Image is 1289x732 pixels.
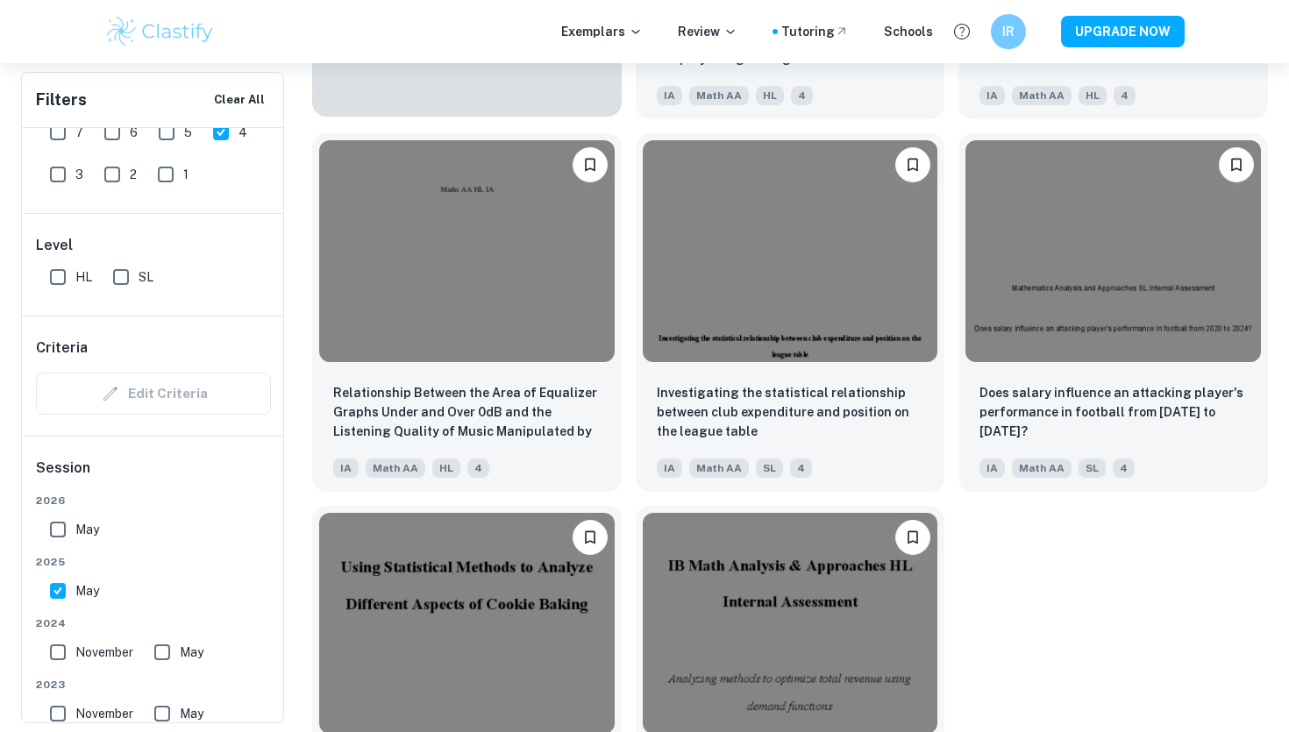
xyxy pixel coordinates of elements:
[36,458,271,493] h6: Session
[657,86,682,105] span: IA
[180,704,203,723] span: May
[184,123,192,142] span: 5
[239,123,247,142] span: 4
[573,147,608,182] button: Bookmark
[180,643,203,662] span: May
[75,123,83,142] span: 7
[467,458,489,478] span: 4
[958,133,1268,491] a: BookmarkDoes salary influence an attacking player's performance in football from 2020 to 2024?IAM...
[210,87,269,113] button: Clear All
[965,140,1261,361] img: Math AA IA example thumbnail: Does salary influence an attacking playe
[75,704,133,723] span: November
[1061,16,1185,47] button: UPGRADE NOW
[366,458,425,478] span: Math AA
[756,458,783,478] span: SL
[75,643,133,662] span: November
[678,22,737,41] p: Review
[1079,86,1107,105] span: HL
[781,22,849,41] a: Tutoring
[130,123,138,142] span: 6
[36,554,271,570] span: 2025
[657,458,682,478] span: IA
[689,86,749,105] span: Math AA
[991,14,1026,49] button: IR
[643,140,938,361] img: Math AA IA example thumbnail: Investigating the statistical relationsh
[312,133,622,491] a: BookmarkRelationship Between the Area of Equalizer Graphs Under and Over 0dB and the Listening Qu...
[1113,458,1135,478] span: 4
[1012,458,1072,478] span: Math AA
[130,165,137,184] span: 2
[183,165,189,184] span: 1
[319,140,615,361] img: Math AA IA example thumbnail: Relationship Between the Area of Equaliz
[1079,458,1106,478] span: SL
[1012,86,1072,105] span: Math AA
[895,520,930,555] button: Bookmark
[36,493,271,508] span: 2026
[75,165,83,184] span: 3
[36,88,87,112] h6: Filters
[36,677,271,693] span: 2023
[999,22,1019,41] h6: IR
[791,86,813,105] span: 4
[75,520,99,539] span: May
[333,383,601,443] p: Relationship Between the Area of Equalizer Graphs Under and Over 0dB and the Listening Quality of...
[1114,86,1136,105] span: 4
[979,458,1005,478] span: IA
[756,86,784,105] span: HL
[104,14,216,49] img: Clastify logo
[947,17,977,46] button: Help and Feedback
[139,267,153,287] span: SL
[895,147,930,182] button: Bookmark
[790,458,812,478] span: 4
[36,615,271,631] span: 2024
[36,373,271,415] div: Criteria filters are unavailable when searching by topic
[657,383,924,441] p: Investigating the statistical relationship between club expenditure and position on the league table
[979,86,1005,105] span: IA
[75,267,92,287] span: HL
[636,133,945,491] a: BookmarkInvestigating the statistical relationship between club expenditure and position on the l...
[1219,147,1254,182] button: Bookmark
[561,22,643,41] p: Exemplars
[75,581,99,601] span: May
[36,235,271,256] h6: Level
[432,458,460,478] span: HL
[884,22,933,41] a: Schools
[573,520,608,555] button: Bookmark
[979,383,1247,441] p: Does salary influence an attacking player's performance in football from 2020 to 2024?
[689,458,749,478] span: Math AA
[333,458,359,478] span: IA
[36,338,88,359] h6: Criteria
